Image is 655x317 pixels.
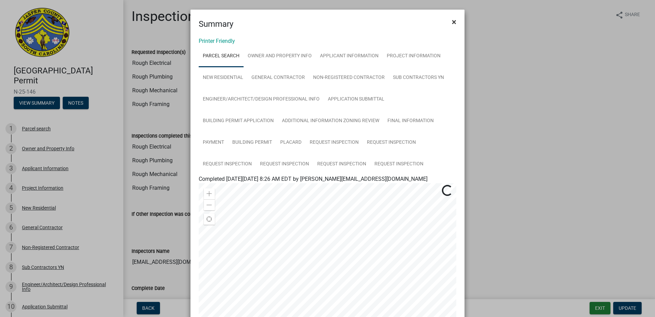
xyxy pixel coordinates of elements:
[199,153,256,175] a: Request Inspection
[199,38,235,44] a: Printer Friendly
[278,110,383,132] a: Additional Information Zoning Review
[452,17,456,27] span: ×
[446,12,462,32] button: Close
[383,110,438,132] a: Final Information
[204,214,215,225] div: Find my location
[370,153,428,175] a: Request Inspection
[199,176,428,182] span: Completed [DATE][DATE] 8:26 AM EDT by [PERSON_NAME][EMAIL_ADDRESS][DOMAIN_NAME]
[199,67,247,89] a: New Residential
[363,132,420,154] a: Request Inspection
[204,188,215,199] div: Zoom in
[199,18,233,30] h4: Summary
[228,132,276,154] a: Building Permit
[309,67,389,89] a: Non-Registered Contractor
[383,45,445,67] a: Project Information
[316,45,383,67] a: Applicant Information
[199,132,228,154] a: Payment
[199,110,278,132] a: Building Permit Application
[306,132,363,154] a: Request Inspection
[204,199,215,210] div: Zoom out
[244,45,316,67] a: Owner and Property Info
[324,89,388,110] a: Application Submittal
[247,67,309,89] a: General Contractor
[313,153,370,175] a: Request Inspection
[389,67,448,89] a: Sub Contractors YN
[256,153,313,175] a: Request Inspection
[199,45,244,67] a: Parcel search
[276,132,306,154] a: Placard
[199,89,324,110] a: Engineer/Architect/Design Professional Info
